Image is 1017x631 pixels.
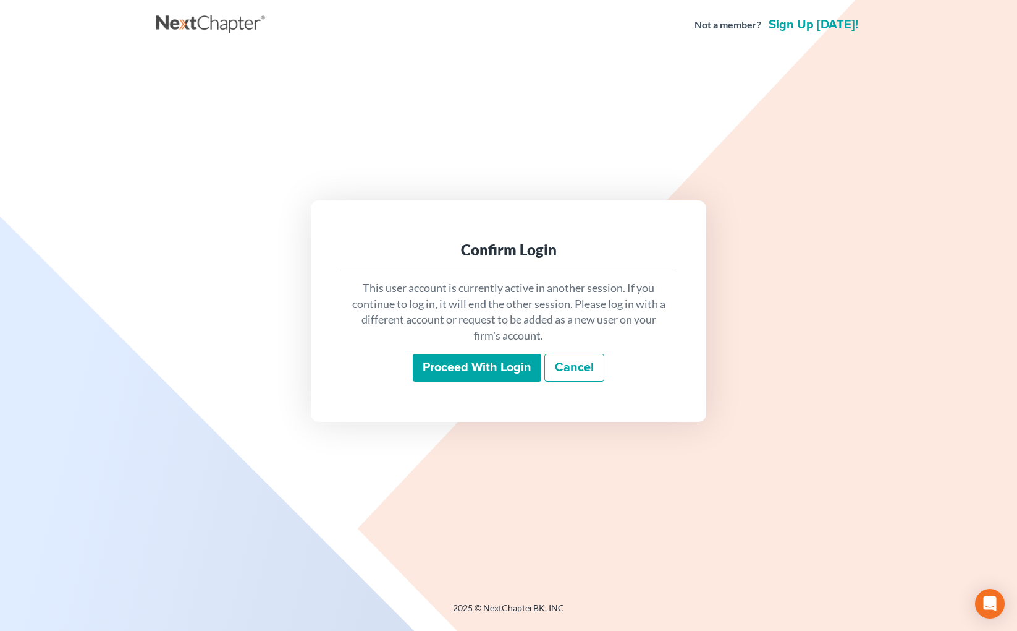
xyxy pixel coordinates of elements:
div: Confirm Login [350,240,667,260]
p: This user account is currently active in another session. If you continue to log in, it will end ... [350,280,667,344]
input: Proceed with login [413,354,541,382]
a: Cancel [544,354,604,382]
div: Open Intercom Messenger [975,589,1005,619]
strong: Not a member? [694,18,761,32]
a: Sign up [DATE]! [766,19,861,31]
div: 2025 © NextChapterBK, INC [156,602,861,624]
